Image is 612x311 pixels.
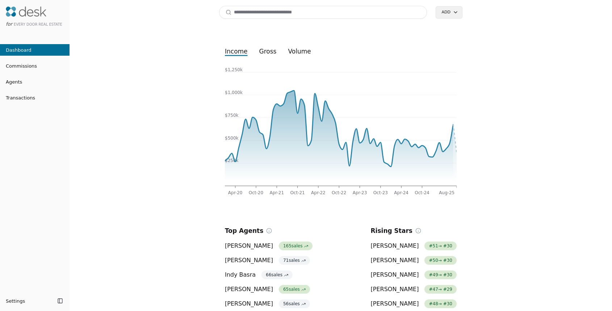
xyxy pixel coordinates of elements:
[424,270,457,279] span: # 49 → # 30
[225,285,273,294] span: [PERSON_NAME]
[415,190,429,195] tspan: Oct-24
[249,190,263,195] tspan: Oct-20
[424,299,457,308] span: # 48 → # 30
[279,299,310,308] span: 56 sales
[261,270,293,279] span: 66 sales
[371,270,419,279] span: [PERSON_NAME]
[269,190,284,195] tspan: Apr-21
[353,190,367,195] tspan: Apr-23
[332,190,346,195] tspan: Oct-22
[225,113,239,118] tspan: $750k
[279,256,310,265] span: 71 sales
[279,242,313,250] span: 165 sales
[424,242,457,250] span: # 51 → # 30
[6,297,25,305] span: Settings
[225,242,273,250] span: [PERSON_NAME]
[424,285,457,294] span: # 47 → # 29
[311,190,326,195] tspan: Apr-22
[3,295,55,307] button: Settings
[394,190,408,195] tspan: Apr-24
[225,256,273,265] span: [PERSON_NAME]
[225,90,243,95] tspan: $1,000k
[282,45,317,58] button: volume
[290,190,305,195] tspan: Oct-21
[225,226,263,236] h2: Top Agents
[436,6,462,18] button: Add
[371,256,419,265] span: [PERSON_NAME]
[371,285,419,294] span: [PERSON_NAME]
[279,285,310,294] span: 65 sales
[225,270,256,279] span: Indy Basra
[6,21,12,27] span: for
[225,299,273,308] span: [PERSON_NAME]
[439,190,454,195] tspan: Aug-25
[225,136,239,141] tspan: $500k
[424,256,457,265] span: # 50 → # 30
[373,190,388,195] tspan: Oct-23
[371,242,419,250] span: [PERSON_NAME]
[6,7,46,17] img: Desk
[14,22,62,26] span: Every Door Real Estate
[371,226,412,236] h2: Rising Stars
[371,299,419,308] span: [PERSON_NAME]
[253,45,282,58] button: gross
[225,67,243,72] tspan: $1,250k
[228,190,243,195] tspan: Apr-20
[225,158,239,163] tspan: $250k
[219,45,253,58] button: income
